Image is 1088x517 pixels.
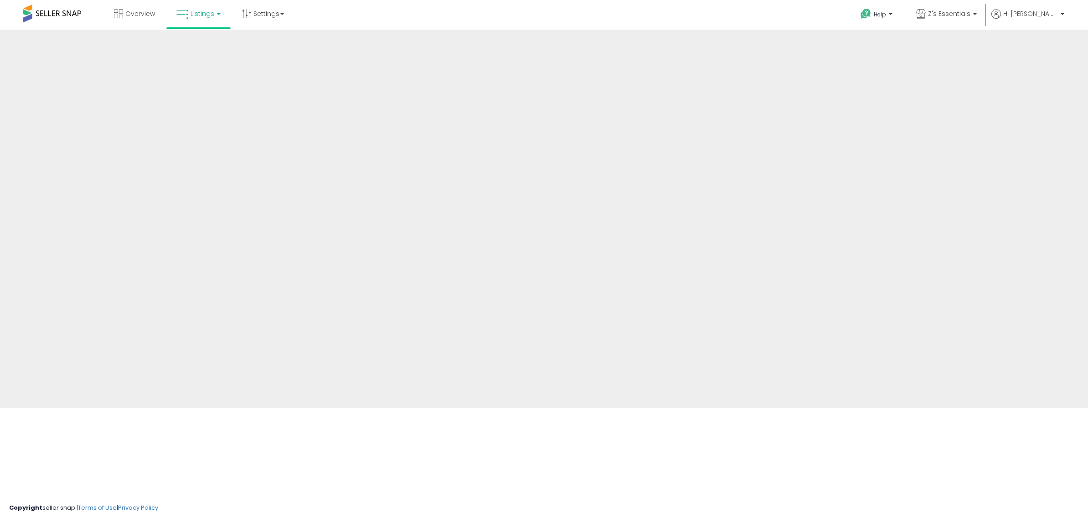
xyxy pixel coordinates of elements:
span: Help [874,10,886,18]
span: Hi [PERSON_NAME] [1003,9,1058,18]
i: Get Help [860,8,871,20]
a: Help [853,1,902,30]
a: Hi [PERSON_NAME] [991,9,1064,30]
span: Overview [125,9,155,18]
span: Listings [191,9,214,18]
span: Z's Essentials [928,9,970,18]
